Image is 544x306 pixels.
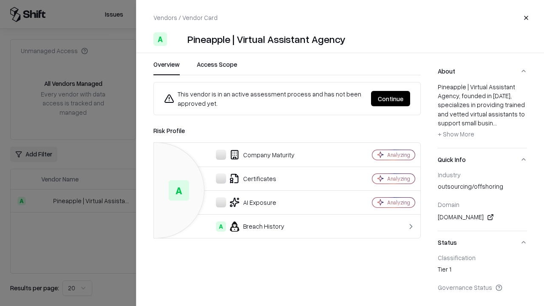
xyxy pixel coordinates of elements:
button: Overview [153,60,180,75]
button: Continue [371,91,410,106]
span: + Show More [438,130,474,138]
div: Analyzing [387,151,410,159]
div: AI Exposure [161,197,343,207]
button: About [438,60,527,82]
div: This vendor is in an active assessment process and has not been approved yet. [164,89,364,108]
div: Domain [438,201,527,208]
button: Quick Info [438,148,527,171]
div: Quick Info [438,171,527,231]
div: Pineapple | Virtual Assistant Agency [187,32,346,46]
div: About [438,82,527,148]
button: Status [438,231,527,254]
div: Tier 1 [438,265,527,277]
div: A [216,221,226,232]
div: Analyzing [387,175,410,182]
p: Vendors / Vendor Card [153,13,218,22]
button: Access Scope [197,60,237,75]
div: Risk Profile [153,125,421,136]
div: outsourcing/offshoring [438,182,527,194]
div: Industry [438,171,527,178]
img: Pineapple | Virtual Assistant Agency [170,32,184,46]
div: Governance Status [438,283,527,291]
button: + Show More [438,127,474,141]
div: A [169,180,189,201]
span: ... [493,119,497,127]
div: [DOMAIN_NAME] [438,212,527,222]
div: Certificates [161,173,343,184]
div: A [153,32,167,46]
div: Pineapple | Virtual Assistant Agency, founded in [DATE], specializes in providing trained and vet... [438,82,527,141]
div: Analyzing [387,199,410,206]
div: Company Maturity [161,150,343,160]
div: Classification [438,254,527,261]
div: Breach History [161,221,343,232]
